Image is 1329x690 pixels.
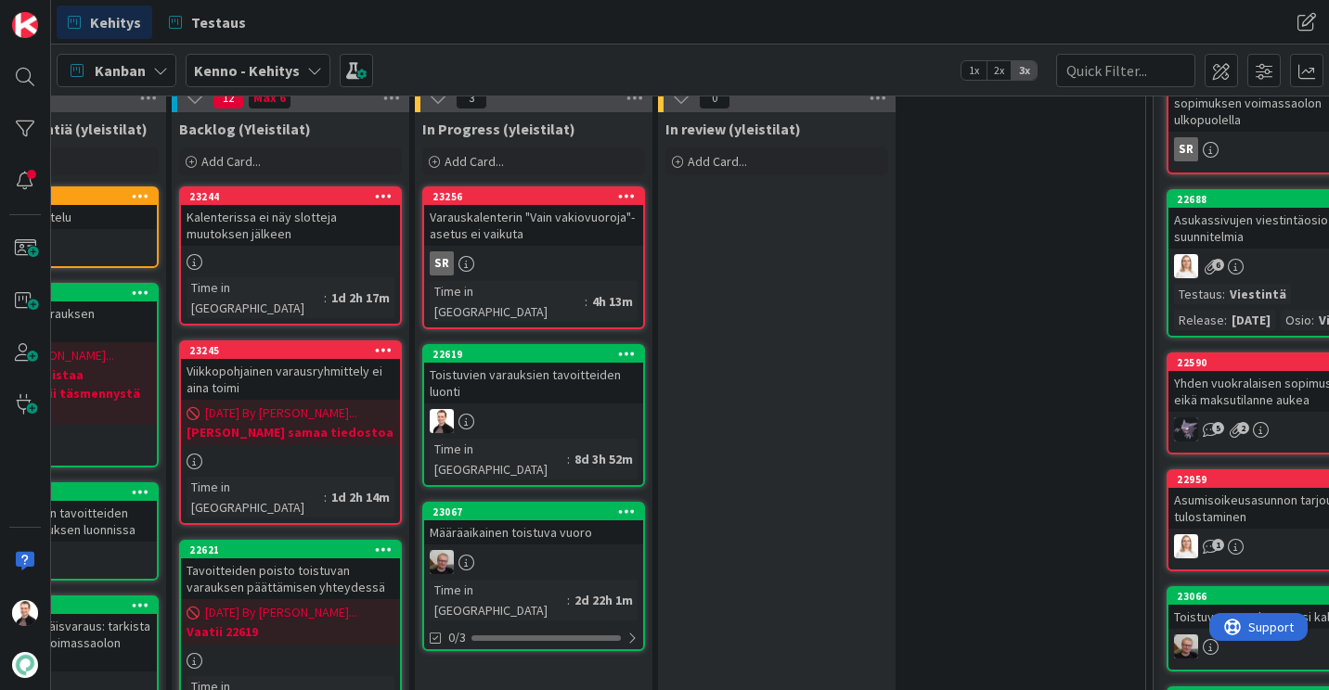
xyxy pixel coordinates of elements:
span: 6 [1212,259,1224,271]
span: Backlog (Yleistilat) [179,120,311,138]
img: JH [430,550,454,574]
div: 23244 [181,188,400,205]
div: SR [430,251,454,275]
b: Vaatii 22619 [187,622,394,641]
a: 23245Viikkopohjainen varausryhmittely ei aina toimi[DATE] By [PERSON_NAME]...[PERSON_NAME] samaa ... [179,340,402,525]
span: 3 [456,87,487,109]
span: In review (yleistilat) [665,120,801,138]
div: 1d 2h 17m [327,287,394,308]
a: 22619Toistuvien varauksien tavoitteiden luontiVPTime in [GEOGRAPHIC_DATA]:8d 3h 52m [422,344,645,487]
span: : [1311,310,1314,330]
span: 2x [987,61,1012,80]
a: 23244Kalenterissa ei näy slotteja muutoksen jälkeenTime in [GEOGRAPHIC_DATA]:1d 2h 17m [179,186,402,326]
img: VP [12,600,38,626]
span: 2 [1237,422,1249,434]
div: Release [1174,310,1224,330]
span: 12 [213,87,244,109]
div: 4h 13m [587,291,638,312]
span: : [324,287,327,308]
img: LM [1174,417,1198,441]
div: 2d 22h 1m [570,590,638,610]
a: Testaus [158,6,257,39]
div: 23245 [181,342,400,359]
span: : [567,449,570,469]
div: 23067 [432,505,643,518]
div: 22621Tavoitteiden poisto toistuvan varauksen päättämisen yhteydessä [181,542,400,599]
div: Tavoitteiden poisto toistuvan varauksen päättämisen yhteydessä [181,558,400,599]
span: 1 [1212,539,1224,551]
span: 3x [1012,61,1037,80]
span: 0 [699,87,730,109]
div: 22619 [424,346,643,363]
div: 23256 [424,188,643,205]
span: 1x [961,61,987,80]
a: 23256Varauskalenterin "Vain vakiovuoroja"-asetus ei vaikutaSRTime in [GEOGRAPHIC_DATA]:4h 13m [422,186,645,329]
div: 23067 [424,504,643,520]
b: Kenno - Kehitys [194,61,300,80]
div: SR [1174,137,1198,161]
div: 22621 [189,543,400,556]
span: : [567,590,570,610]
span: Add Card... [201,153,261,170]
span: Add Card... [445,153,504,170]
b: [PERSON_NAME] samaa tiedostoa [187,423,394,441]
div: [DATE] [1227,310,1275,330]
div: 22621 [181,542,400,558]
span: [DATE] By [PERSON_NAME]... [205,403,357,423]
span: : [1224,310,1227,330]
div: Time in [GEOGRAPHIC_DATA] [430,281,585,322]
div: 23245 [189,344,400,357]
a: Kehitys [57,6,152,39]
div: Testaus [1174,284,1222,304]
span: [DATE] By [PERSON_NAME]... [205,603,357,622]
div: 23067Määräaikainen toistuva vuoro [424,504,643,544]
div: VP [424,409,643,433]
span: 0/3 [448,628,466,647]
img: JH [1174,634,1198,658]
span: Kanban [95,59,146,82]
img: SL [1174,254,1198,278]
div: Max 6 [253,94,286,103]
span: Kehitys [90,11,141,33]
div: 22619 [432,348,643,361]
div: 23256 [432,190,643,203]
span: 5 [1212,422,1224,434]
div: Varauskalenterin "Vain vakiovuoroja"-asetus ei vaikuta [424,205,643,246]
div: Toistuvien varauksien tavoitteiden luonti [424,363,643,403]
span: Add Card... [688,153,747,170]
a: 23067Määräaikainen toistuva vuoroJHTime in [GEOGRAPHIC_DATA]:2d 22h 1m0/3 [422,502,645,651]
span: : [585,291,587,312]
div: 23245Viikkopohjainen varausryhmittely ei aina toimi [181,342,400,400]
div: Time in [GEOGRAPHIC_DATA] [187,277,324,318]
span: Support [39,3,84,25]
img: avatar [12,652,38,678]
div: Viestintä [1225,284,1291,304]
div: JH [424,550,643,574]
span: : [1222,284,1225,304]
div: 8d 3h 52m [570,449,638,469]
div: 22619Toistuvien varauksien tavoitteiden luonti [424,346,643,403]
div: Osio [1281,310,1311,330]
span: Testaus [191,11,246,33]
img: SL [1174,534,1198,558]
span: In Progress (yleistilat) [422,120,575,138]
img: Visit kanbanzone.com [12,12,38,38]
img: VP [430,409,454,433]
div: SR [424,251,643,275]
div: 1d 2h 14m [327,487,394,507]
div: Viikkopohjainen varausryhmittely ei aina toimi [181,359,400,400]
div: Time in [GEOGRAPHIC_DATA] [187,477,324,517]
div: 23244Kalenterissa ei näy slotteja muutoksen jälkeen [181,188,400,246]
div: Time in [GEOGRAPHIC_DATA] [430,580,567,620]
div: Määräaikainen toistuva vuoro [424,520,643,544]
span: : [324,487,327,507]
input: Quick Filter... [1056,54,1195,87]
div: 23244 [189,190,400,203]
div: 23256Varauskalenterin "Vain vakiovuoroja"-asetus ei vaikuta [424,188,643,246]
div: Kalenterissa ei näy slotteja muutoksen jälkeen [181,205,400,246]
div: Time in [GEOGRAPHIC_DATA] [430,439,567,479]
